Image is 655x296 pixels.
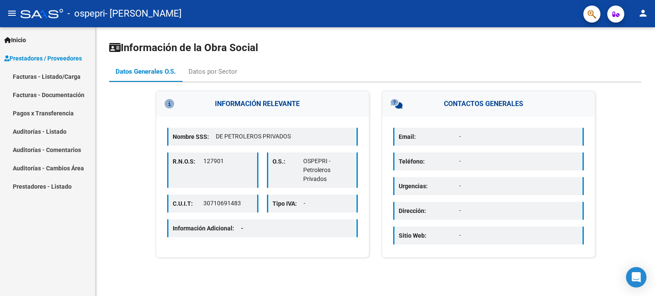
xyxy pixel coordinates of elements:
[7,8,17,18] mat-icon: menu
[188,67,237,76] div: Datos por Sector
[4,35,26,45] span: Inicio
[638,8,648,18] mat-icon: person
[459,132,578,141] p: -
[109,41,641,55] h1: Información de la Obra Social
[156,91,369,117] h3: INFORMACIÓN RELEVANTE
[303,157,352,184] p: OSPEPRI - Petroleros Privados
[459,231,578,240] p: -
[272,157,303,166] p: O.S.:
[173,132,216,141] p: Nombre SSS:
[459,181,578,190] p: -
[382,91,595,117] h3: CONTACTOS GENERALES
[399,132,459,141] p: Email:
[116,67,176,76] div: Datos Generales O.S.
[459,157,578,166] p: -
[173,224,250,233] p: Información Adicional:
[173,157,203,166] p: R.N.O.S:
[399,157,459,166] p: Teléfono:
[203,157,252,166] p: 127901
[67,4,105,23] span: - ospepri
[399,181,459,191] p: Urgencias:
[272,199,304,208] p: Tipo IVA:
[216,132,352,141] p: DE PETROLEROS PRIVADOS
[105,4,182,23] span: - [PERSON_NAME]
[4,54,82,63] span: Prestadores / Proveedores
[173,199,203,208] p: C.U.I.T:
[399,231,459,240] p: Sitio Web:
[203,199,252,208] p: 30710691483
[304,199,353,208] p: -
[399,206,459,216] p: Dirección:
[459,206,578,215] p: -
[241,225,243,232] span: -
[626,267,646,287] div: Open Intercom Messenger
